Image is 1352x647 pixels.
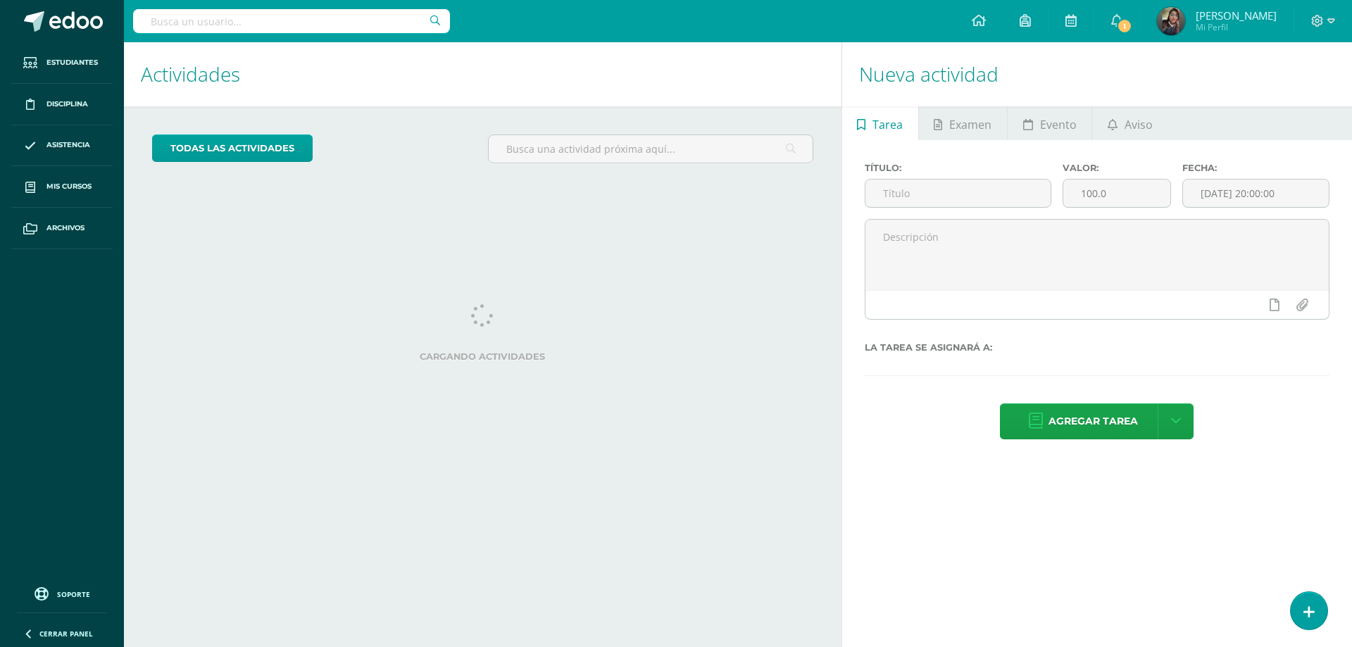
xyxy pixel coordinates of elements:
span: Disciplina [46,99,88,110]
span: Evento [1040,108,1077,142]
span: 1 [1117,18,1132,34]
span: Archivos [46,222,84,234]
a: Estudiantes [11,42,113,84]
span: Agregar tarea [1049,404,1138,439]
h1: Nueva actividad [859,42,1335,106]
a: Asistencia [11,125,113,167]
input: Fecha de entrega [1183,180,1329,207]
img: f0e68a23fbcd897634a5ac152168984d.png [1157,7,1185,35]
a: Archivos [11,208,113,249]
span: Mi Perfil [1196,21,1277,33]
input: Puntos máximos [1063,180,1170,207]
span: Examen [949,108,991,142]
a: Soporte [17,584,107,603]
label: La tarea se asignará a: [865,342,1329,353]
span: Asistencia [46,139,90,151]
label: Cargando actividades [152,351,813,362]
a: Tarea [842,106,918,140]
label: Fecha: [1182,163,1329,173]
input: Título [865,180,1051,207]
span: Mis cursos [46,181,92,192]
a: Evento [1008,106,1091,140]
span: [PERSON_NAME] [1196,8,1277,23]
a: Mis cursos [11,166,113,208]
span: Soporte [57,589,90,599]
a: Aviso [1092,106,1168,140]
input: Busca una actividad próxima aquí... [489,135,812,163]
a: Examen [919,106,1007,140]
span: Tarea [872,108,903,142]
span: Estudiantes [46,57,98,68]
h1: Actividades [141,42,825,106]
span: Cerrar panel [39,629,93,639]
input: Busca un usuario... [133,9,450,33]
label: Título: [865,163,1052,173]
a: Disciplina [11,84,113,125]
a: todas las Actividades [152,134,313,162]
label: Valor: [1063,163,1170,173]
span: Aviso [1125,108,1153,142]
